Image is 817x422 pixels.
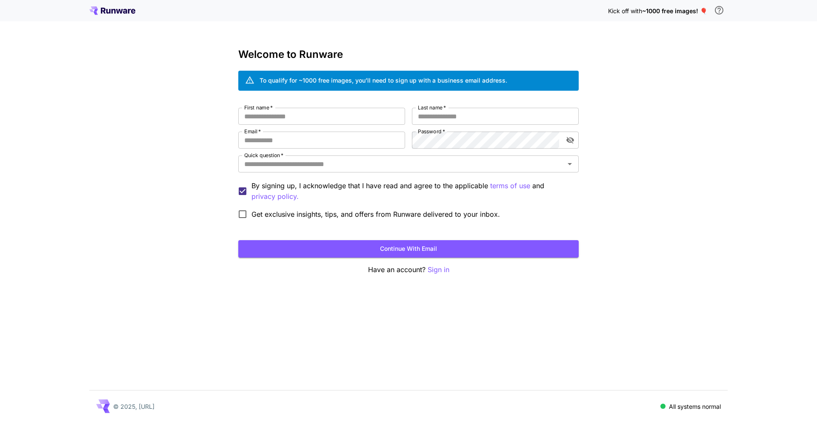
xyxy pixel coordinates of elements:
p: By signing up, I acknowledge that I have read and agree to the applicable and [251,181,572,202]
button: By signing up, I acknowledge that I have read and agree to the applicable terms of use and [251,191,299,202]
button: Sign in [428,264,449,275]
label: Email [244,128,261,135]
button: By signing up, I acknowledge that I have read and agree to the applicable and privacy policy. [490,181,530,191]
button: toggle password visibility [563,132,578,148]
span: Get exclusive insights, tips, and offers from Runware delivered to your inbox. [251,209,500,219]
p: © 2025, [URL] [113,402,154,411]
div: To qualify for ~1000 free images, you’ll need to sign up with a business email address. [260,76,507,85]
p: Have an account? [238,264,579,275]
p: terms of use [490,181,530,191]
label: Quick question [244,152,283,159]
label: First name [244,104,273,111]
span: Kick off with [608,7,642,14]
button: Open [564,158,576,170]
button: Continue with email [238,240,579,258]
p: All systems normal [669,402,721,411]
span: ~1000 free images! 🎈 [642,7,707,14]
label: Last name [418,104,446,111]
p: privacy policy. [251,191,299,202]
h3: Welcome to Runware [238,49,579,60]
label: Password [418,128,445,135]
button: In order to qualify for free credit, you need to sign up with a business email address and click ... [711,2,728,19]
